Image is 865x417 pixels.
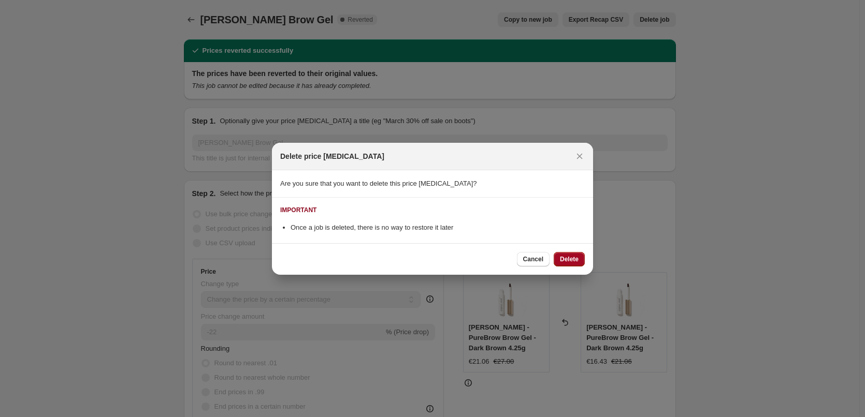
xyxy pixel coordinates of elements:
[517,252,550,266] button: Cancel
[280,151,384,161] h2: Delete price [MEDICAL_DATA]
[291,222,585,233] li: Once a job is deleted, there is no way to restore it later
[554,252,585,266] button: Delete
[572,149,587,163] button: Close
[560,255,579,263] span: Delete
[280,180,477,187] span: Are you sure that you want to delete this price [MEDICAL_DATA]?
[523,255,543,263] span: Cancel
[280,206,316,214] div: IMPORTANT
